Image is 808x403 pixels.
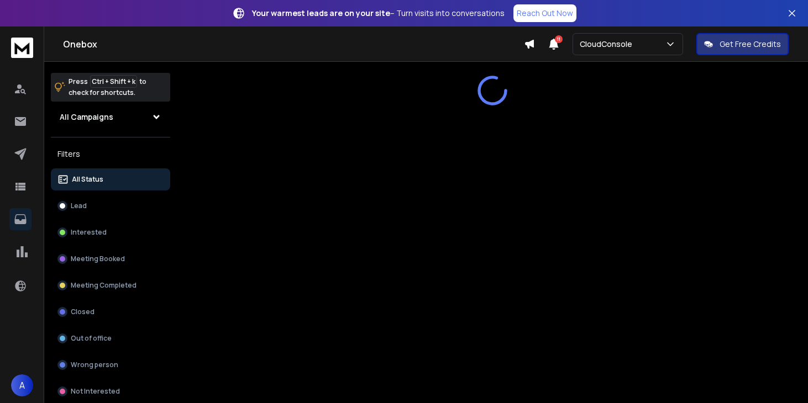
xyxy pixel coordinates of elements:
p: Reach Out Now [517,8,573,19]
button: Out of office [51,327,170,349]
button: Wrong person [51,354,170,376]
h1: All Campaigns [60,112,113,123]
p: Out of office [71,334,112,343]
button: A [11,374,33,396]
p: All Status [72,175,103,184]
p: Press to check for shortcuts. [69,76,146,98]
button: Meeting Booked [51,248,170,270]
span: 11 [555,35,563,43]
button: Not Interested [51,380,170,402]
button: All Status [51,168,170,190]
button: Get Free Credits [696,33,789,55]
strong: Your warmest leads are on your site [252,8,390,18]
button: Closed [51,301,170,323]
button: Lead [51,195,170,217]
img: logo [11,38,33,58]
button: Meeting Completed [51,274,170,296]
p: Get Free Credits [720,39,781,50]
p: – Turn visits into conversations [252,8,505,19]
button: All Campaigns [51,106,170,128]
p: Meeting Booked [71,254,125,263]
p: CloudConsole [580,39,637,50]
p: Not Interested [71,387,120,396]
p: Lead [71,201,87,210]
p: Meeting Completed [71,281,137,290]
h1: Onebox [63,38,524,51]
p: Wrong person [71,360,118,369]
button: Interested [51,221,170,243]
p: Closed [71,307,95,316]
span: Ctrl + Shift + k [90,75,137,88]
h3: Filters [51,146,170,162]
a: Reach Out Now [513,4,576,22]
p: Interested [71,228,107,237]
